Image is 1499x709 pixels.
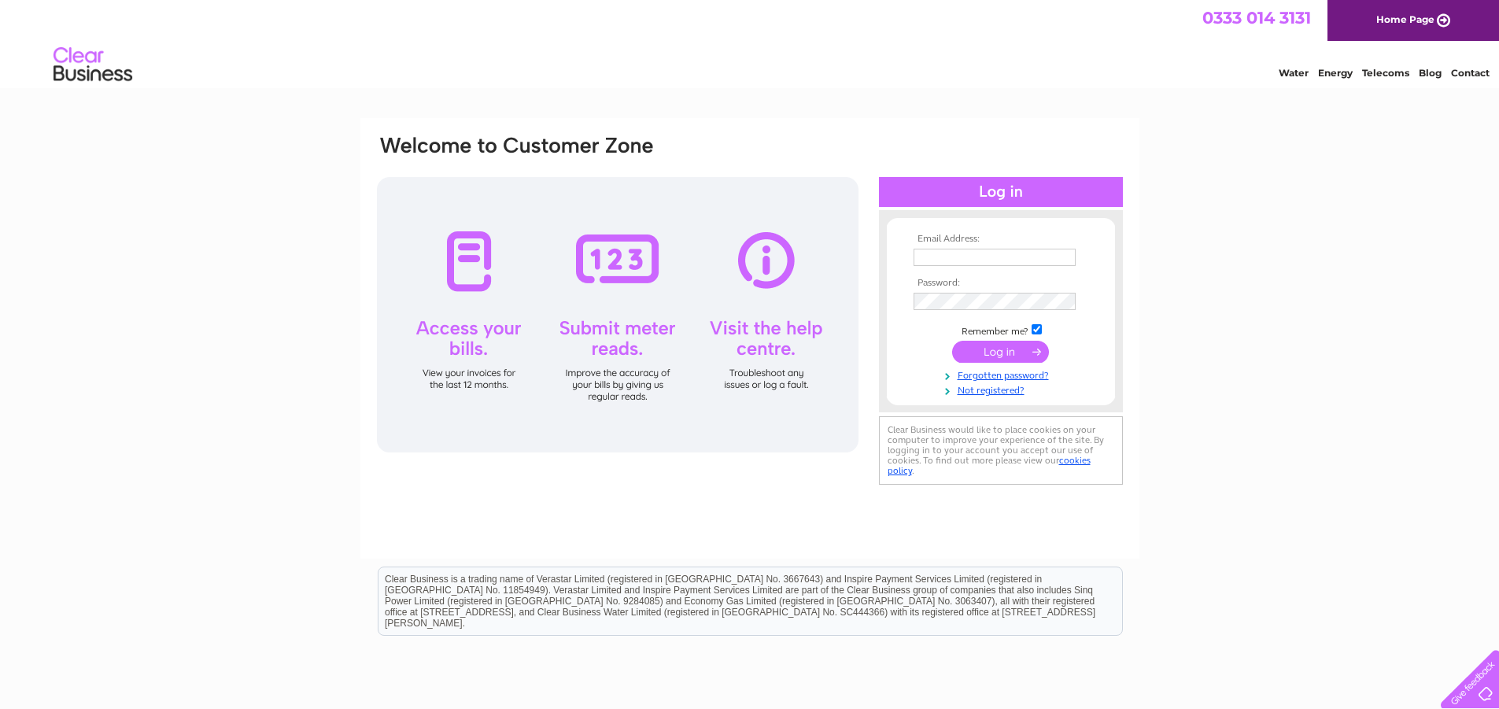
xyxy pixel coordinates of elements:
[914,367,1092,382] a: Forgotten password?
[1451,67,1490,79] a: Contact
[1202,8,1311,28] a: 0333 014 3131
[1362,67,1409,79] a: Telecoms
[1279,67,1309,79] a: Water
[378,9,1122,76] div: Clear Business is a trading name of Verastar Limited (registered in [GEOGRAPHIC_DATA] No. 3667643...
[1318,67,1353,79] a: Energy
[1419,67,1442,79] a: Blog
[952,341,1049,363] input: Submit
[910,278,1092,289] th: Password:
[910,234,1092,245] th: Email Address:
[53,41,133,89] img: logo.png
[888,455,1091,476] a: cookies policy
[914,382,1092,397] a: Not registered?
[879,416,1123,485] div: Clear Business would like to place cookies on your computer to improve your experience of the sit...
[910,322,1092,338] td: Remember me?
